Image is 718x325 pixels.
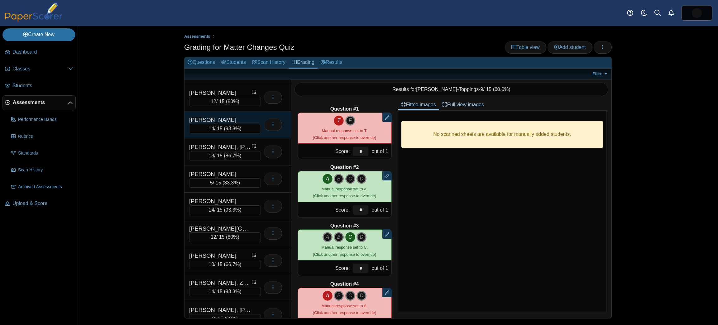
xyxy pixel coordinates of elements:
span: 66.7% [226,262,240,267]
a: Full view images [439,99,487,110]
span: Add student [554,45,586,50]
span: 93.3% [226,289,240,294]
span: Scan History [18,167,73,173]
i: A [323,174,333,184]
i: B [334,232,344,242]
span: 60.0% [495,87,509,92]
div: [PERSON_NAME], [PERSON_NAME] [189,306,251,314]
span: Upload & Score [12,200,73,207]
a: Add student [548,41,592,54]
i: C [345,232,355,242]
b: Question #2 [330,164,359,171]
a: Students [2,79,76,93]
span: 13 [209,153,214,158]
div: / 15 ( ) [189,97,261,106]
b: Question #4 [330,281,359,288]
div: [PERSON_NAME] [189,252,251,260]
small: (Click another response to override) [313,128,376,140]
i: D [357,232,366,242]
div: / 15 ( ) [189,151,261,160]
a: Fitted images [398,99,439,110]
i: T [334,116,344,126]
i: B [334,291,344,301]
span: 93.3% [226,126,240,131]
div: out of 1 [370,144,391,159]
a: Grading [289,57,318,69]
small: (Click another response to override) [313,303,376,315]
div: [PERSON_NAME] [189,170,251,178]
span: Students [12,82,73,89]
a: PaperScorer [2,17,65,22]
h1: Grading for Matter Changes Quiz [184,42,294,53]
span: 14 [209,289,214,294]
div: / 15 ( ) [189,232,261,242]
span: 93.3% [226,207,240,213]
a: Students [218,57,249,69]
a: Assessments [2,95,76,110]
a: Alerts [664,6,678,20]
span: Performance Bands [18,117,73,123]
div: [PERSON_NAME] [189,116,251,124]
div: [PERSON_NAME][GEOGRAPHIC_DATA] [189,225,251,233]
a: Dashboard [2,45,76,60]
a: Filters [591,71,610,77]
span: 10 [209,262,214,267]
div: Results for - / 15 ( ) [294,83,609,96]
i: B [334,174,344,184]
a: Scan History [9,163,76,178]
a: Rubrics [9,129,76,144]
span: 60% [226,316,236,321]
div: out of 1 [370,260,391,276]
span: Manual response set to C. [321,245,368,250]
span: Rubrics [18,133,73,140]
div: Score: [298,260,352,276]
small: (Click another response to override) [313,187,376,198]
span: 12 [211,99,216,104]
div: [PERSON_NAME], [PERSON_NAME] [189,143,251,151]
div: [PERSON_NAME], Zy'Naejah [189,279,251,287]
div: / 15 ( ) [189,205,261,215]
small: (Click another response to override) [313,245,376,256]
i: D [357,291,366,301]
i: C [345,174,355,184]
i: C [345,291,355,301]
span: Standards [18,150,73,156]
span: 5 [210,180,213,185]
span: Jasmine McNair [692,8,702,18]
span: Assessments [184,34,210,39]
span: Table view [511,45,540,50]
a: Upload & Score [2,196,76,211]
span: 86.7% [226,153,240,158]
span: 9 [481,87,483,92]
a: Scan History [249,57,289,69]
a: Archived Assessments [9,179,76,194]
span: 12 [211,234,216,240]
span: 80% [227,99,237,104]
span: Classes [12,65,68,72]
a: Standards [9,146,76,161]
a: Assessments [183,33,212,41]
div: No scanned sheets are available for manually added students. [401,121,603,148]
span: [PERSON_NAME]-Toppings [416,87,479,92]
span: Manual response set to T. [322,128,367,133]
a: Performance Bands [9,112,76,127]
div: Score: [298,144,352,159]
i: D [357,174,366,184]
div: / 15 ( ) [189,287,261,296]
div: / 15 ( ) [189,260,261,269]
span: Archived Assessments [18,184,73,190]
a: Questions [184,57,218,69]
span: Assessments [13,99,68,106]
img: ps.74CSeXsONR1xs8MJ [692,8,702,18]
span: 80% [227,234,237,240]
b: Question #3 [330,222,359,229]
img: PaperScorer [2,2,65,22]
i: A [323,291,333,301]
div: / 15 ( ) [189,314,261,323]
div: [PERSON_NAME] [189,197,251,205]
div: Score: [298,202,352,217]
div: out of 1 [370,202,391,217]
span: 14 [209,207,214,213]
div: / 15 ( ) [189,124,261,133]
span: 9 [212,316,215,321]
